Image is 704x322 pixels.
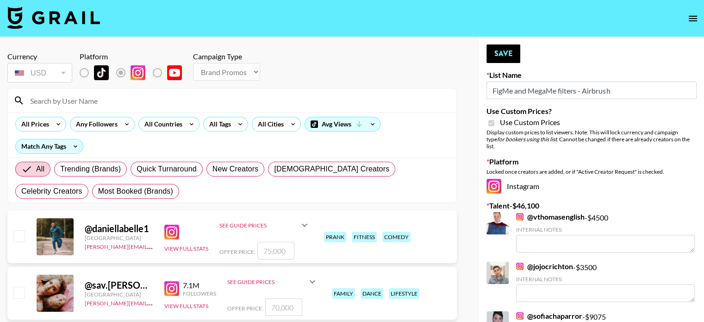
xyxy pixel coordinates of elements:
div: dance [361,288,383,299]
input: 70,000 [265,298,302,316]
label: Use Custom Prices? [486,107,697,116]
span: Celebrity Creators [21,186,82,197]
img: Instagram [164,225,179,240]
img: Instagram [486,179,501,194]
span: Quick Turnaround [137,164,197,175]
a: @sofiachaparror [516,311,582,321]
div: fitness [352,232,377,242]
em: for bookers using this list [497,136,557,143]
div: [GEOGRAPHIC_DATA] [85,234,153,241]
span: New Creators [212,164,259,175]
div: @ daniellabelle1 [85,223,153,234]
div: [GEOGRAPHIC_DATA] [85,291,153,298]
div: lifestyle [389,288,419,299]
div: Currency [7,52,72,61]
a: [PERSON_NAME][EMAIL_ADDRESS][DOMAIN_NAME] [85,241,222,250]
div: Internal Notes: [516,276,695,283]
div: Locked once creators are added, or if "Active Creator Request" is checked. [486,168,697,175]
div: Avg Views [305,117,380,131]
button: open drawer [684,9,702,28]
div: All Prices [16,117,51,131]
input: 75,000 [257,242,294,259]
input: Search by User Name [25,93,451,108]
a: [PERSON_NAME][EMAIL_ADDRESS][DOMAIN_NAME] [85,298,222,307]
span: Offer Price: [219,248,255,255]
div: Currency is locked to USD [7,61,72,84]
img: Instagram [164,281,179,296]
div: Match Any Tags [16,139,83,153]
div: Followers [183,290,216,297]
div: prank [324,232,346,242]
div: Campaign Type [193,52,260,61]
label: Talent - $ 46,100 [486,201,697,210]
div: USD [9,65,70,81]
div: 7.1M [183,281,216,290]
div: See Guide Prices [227,271,318,293]
img: YouTube [167,65,182,80]
label: Platform [486,157,697,166]
a: @jojocrichton [516,262,573,271]
div: family [332,288,355,299]
span: Offer Price: [227,305,263,312]
span: Use Custom Prices [500,118,560,127]
label: List Name [486,70,697,80]
div: All Countries [139,117,184,131]
span: All [36,164,44,175]
div: All Tags [204,117,233,131]
div: @ sav.[PERSON_NAME] [85,279,153,291]
img: Instagram [516,312,523,320]
div: See Guide Prices [227,278,307,285]
span: Trending (Brands) [60,164,121,175]
div: Platform [80,52,189,61]
div: Display custom prices to list viewers. Note: This will lock currency and campaign type . Cannot b... [486,129,697,150]
button: View Full Stats [164,303,208,309]
img: Grail Talent [7,6,100,29]
div: All Cities [252,117,286,131]
div: - $ 3500 [516,262,695,302]
div: List locked to Instagram. [80,63,189,82]
span: [DEMOGRAPHIC_DATA] Creators [274,164,389,175]
img: Instagram [516,213,523,221]
div: See Guide Prices [219,222,299,229]
div: Internal Notes: [516,226,695,233]
span: Most Booked (Brands) [98,186,173,197]
button: View Full Stats [164,245,208,252]
img: Instagram [516,263,523,270]
div: Any Followers [70,117,119,131]
div: - $ 4500 [516,212,695,253]
div: Instagram [486,179,697,194]
img: Instagram [131,65,145,80]
button: Save [486,44,520,63]
div: comedy [382,232,411,242]
a: @vthomasenglish [516,212,585,221]
div: See Guide Prices [219,214,310,236]
img: TikTok [94,65,109,80]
